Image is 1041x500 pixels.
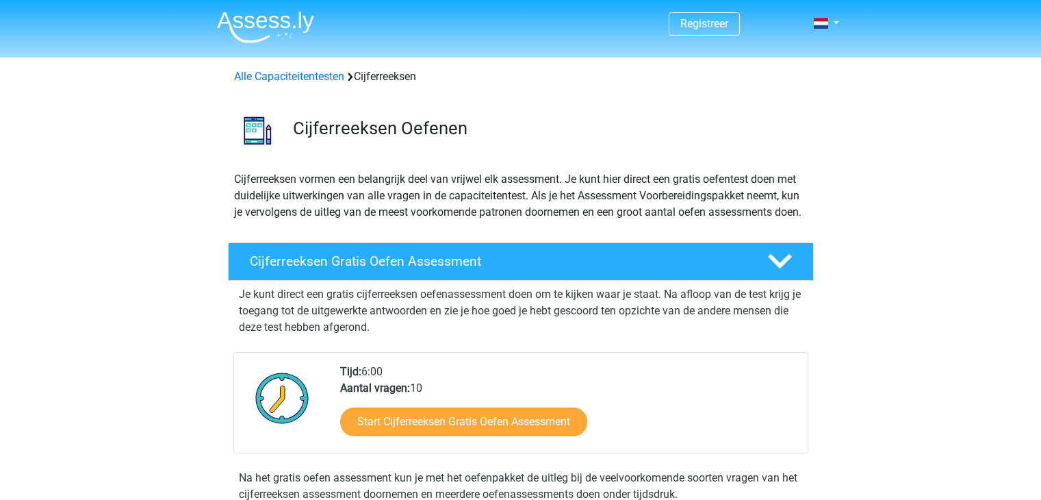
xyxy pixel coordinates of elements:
[217,11,314,43] img: Assessly
[234,70,344,83] a: Alle Capaciteitentesten
[293,118,803,139] h3: Cijferreeksen Oefenen
[340,382,410,395] b: Aantal vragen:
[340,365,361,378] b: Tijd:
[222,242,819,281] a: Cijferreeksen Gratis Oefen Assessment
[229,68,813,85] div: Cijferreeksen
[248,364,317,432] img: Klok
[234,171,808,221] p: Cijferreeksen vormen een belangrijk deel van vrijwel elk assessment. Je kunt hier direct een grat...
[250,253,745,269] h4: Cijferreeksen Gratis Oefen Assessment
[680,17,728,30] a: Registreer
[330,364,807,453] div: 6:00 10
[239,286,803,336] p: Je kunt direct een gratis cijferreeksen oefenassessment doen om te kijken waar je staat. Na afloo...
[340,408,587,436] a: Start Cijferreeksen Gratis Oefen Assessment
[229,101,287,160] img: cijferreeksen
